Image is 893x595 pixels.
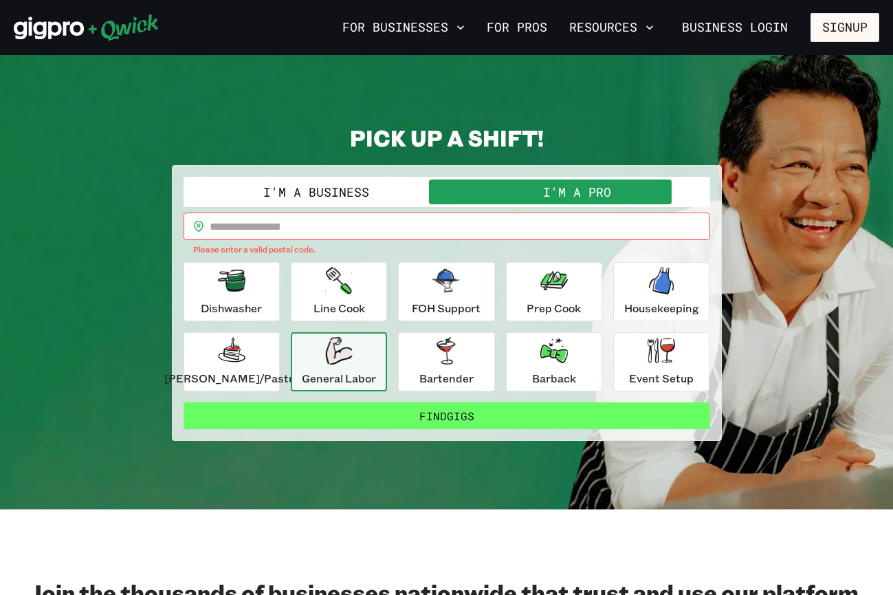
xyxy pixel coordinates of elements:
[613,332,709,391] button: Event Setup
[398,262,494,321] button: FOH Support
[184,402,710,430] button: FindGigs
[532,370,576,387] p: Barback
[313,300,365,316] p: Line Cook
[172,124,722,151] h2: PICK UP A SHIFT!
[291,262,387,321] button: Line Cook
[184,332,280,391] button: [PERSON_NAME]/Pastry
[670,13,800,42] a: Business Login
[302,370,376,387] p: General Labor
[186,180,447,204] button: I'm a Business
[412,300,481,316] p: FOH Support
[419,370,474,387] p: Bartender
[201,300,262,316] p: Dishwasher
[506,332,602,391] button: Barback
[184,262,280,321] button: Dishwasher
[193,243,701,257] p: Please enter a valid postal code.
[811,13,879,42] button: Signup
[291,332,387,391] button: General Labor
[564,16,659,39] button: Resources
[164,370,299,387] p: [PERSON_NAME]/Pastry
[624,300,699,316] p: Housekeeping
[447,180,707,204] button: I'm a Pro
[337,16,470,39] button: For Businesses
[527,300,581,316] p: Prep Cook
[398,332,494,391] button: Bartender
[506,262,602,321] button: Prep Cook
[481,16,553,39] a: For Pros
[613,262,709,321] button: Housekeeping
[629,370,694,387] p: Event Setup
